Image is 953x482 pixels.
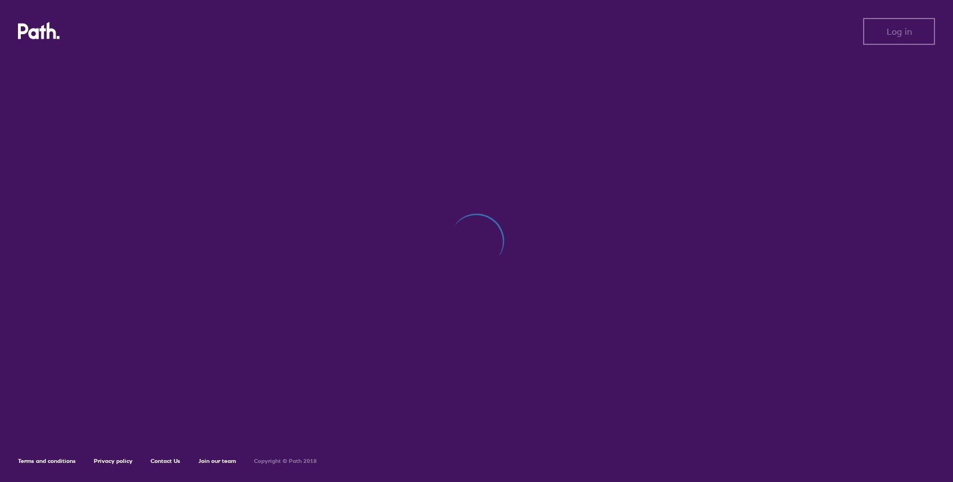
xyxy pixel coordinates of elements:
[94,457,133,465] a: Privacy policy
[887,26,912,36] span: Log in
[198,457,236,465] a: Join our team
[151,457,180,465] a: Contact Us
[18,457,76,465] a: Terms and conditions
[254,458,317,465] h6: Copyright © Path 2018
[863,18,935,45] button: Log in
